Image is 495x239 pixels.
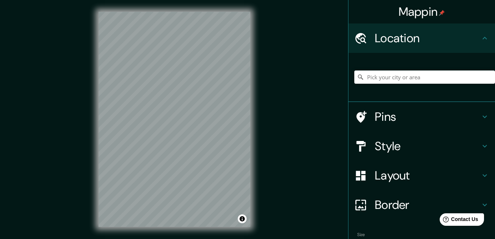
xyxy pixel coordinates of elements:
[348,161,495,190] div: Layout
[375,109,480,124] h4: Pins
[238,214,247,223] button: Toggle attribution
[348,131,495,161] div: Style
[375,198,480,212] h4: Border
[375,139,480,153] h4: Style
[348,102,495,131] div: Pins
[99,12,250,227] canvas: Map
[348,23,495,53] div: Location
[357,232,365,238] label: Size
[348,190,495,220] div: Border
[430,210,487,231] iframe: Help widget launcher
[354,70,495,84] input: Pick your city or area
[439,10,445,16] img: pin-icon.png
[375,168,480,183] h4: Layout
[399,4,445,19] h4: Mappin
[375,31,480,46] h4: Location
